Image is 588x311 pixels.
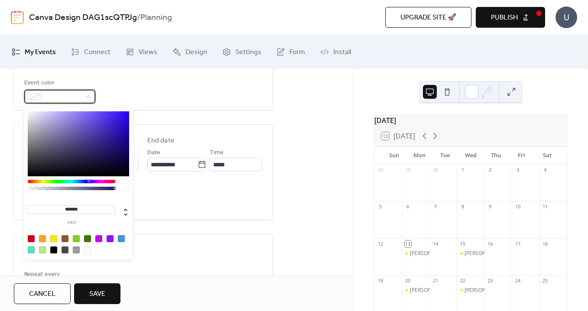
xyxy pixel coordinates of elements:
[140,10,172,26] b: Planning
[28,220,115,225] label: hex
[514,240,521,247] div: 17
[476,7,545,28] button: Publish
[407,147,432,164] div: Mon
[5,39,62,65] a: My Events
[457,287,484,294] div: NADINE
[314,39,357,65] a: Install
[487,278,494,284] div: 23
[410,250,451,257] div: [PERSON_NAME]
[457,250,484,257] div: NADINE
[432,204,439,210] div: 7
[25,45,56,59] span: My Events
[50,246,57,253] div: #000000
[139,45,157,59] span: Views
[166,39,214,65] a: Design
[542,278,549,284] div: 25
[400,13,456,23] span: Upgrade site 🚀
[50,235,57,242] div: #F8E71C
[65,39,117,65] a: Connect
[28,246,35,253] div: #50E3C2
[39,235,46,242] div: #F5A623
[147,148,160,158] span: Date
[534,147,560,164] div: Sat
[514,204,521,210] div: 10
[270,39,312,65] a: Form
[514,167,521,173] div: 3
[73,246,80,253] div: #9B9B9B
[377,167,383,173] div: 28
[432,167,439,173] div: 30
[185,45,207,59] span: Design
[410,287,451,294] div: [PERSON_NAME]
[29,10,137,26] a: Canva Design DAG1scQTPJg
[487,240,494,247] div: 16
[377,240,383,247] div: 12
[514,278,521,284] div: 24
[95,235,102,242] div: #BD10E0
[28,235,35,242] div: #D0021B
[402,287,429,294] div: NADINE
[459,167,466,173] div: 1
[147,136,175,146] div: End date
[118,235,125,242] div: #4A90E2
[39,246,46,253] div: #B8E986
[487,204,494,210] div: 9
[542,204,549,210] div: 11
[405,278,411,284] div: 20
[556,6,577,28] div: U
[333,45,351,59] span: Install
[374,115,567,126] div: [DATE]
[402,250,429,257] div: NADINE
[62,246,68,253] div: #4A4A4A
[542,240,549,247] div: 18
[84,246,91,253] div: #FFFFFF
[216,39,268,65] a: Settings
[11,10,24,24] img: logo
[14,283,71,304] button: Cancel
[24,78,94,88] div: Event color
[107,235,114,242] div: #9013FE
[24,269,90,280] div: Repeat every
[62,235,68,242] div: #8B572A
[405,167,411,173] div: 29
[432,147,458,164] div: Tue
[84,235,91,242] div: #417505
[465,250,505,257] div: [PERSON_NAME]
[459,278,466,284] div: 22
[459,204,466,210] div: 8
[509,147,534,164] div: Fri
[484,147,509,164] div: Thu
[210,148,224,158] span: Time
[432,278,439,284] div: 21
[377,278,383,284] div: 19
[73,235,80,242] div: #7ED321
[74,283,120,304] button: Save
[458,147,484,164] div: Wed
[381,147,407,164] div: Sun
[29,289,55,299] span: Cancel
[377,204,383,210] div: 5
[405,240,411,247] div: 13
[459,240,466,247] div: 15
[89,289,105,299] span: Save
[465,287,505,294] div: [PERSON_NAME]
[137,10,140,26] b: /
[405,204,411,210] div: 6
[385,7,471,28] button: Upgrade site 🚀
[542,167,549,173] div: 4
[289,45,305,59] span: Form
[491,13,518,23] span: Publish
[235,45,261,59] span: Settings
[119,39,164,65] a: Views
[84,45,110,59] span: Connect
[487,167,494,173] div: 2
[432,240,439,247] div: 14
